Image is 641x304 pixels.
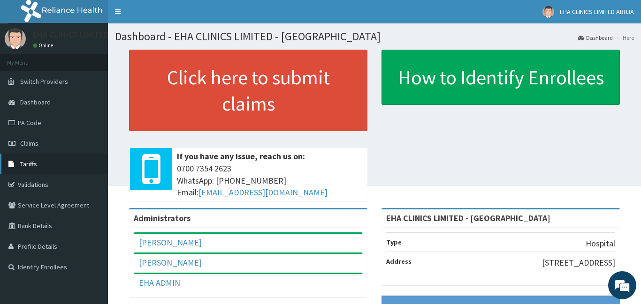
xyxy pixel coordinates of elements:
[177,151,305,162] b: If you have any issue, reach us on:
[386,238,402,246] b: Type
[20,160,37,168] span: Tariffs
[139,257,202,268] a: [PERSON_NAME]
[198,187,328,198] a: [EMAIL_ADDRESS][DOMAIN_NAME]
[33,42,55,49] a: Online
[54,92,130,186] span: We're online!
[20,98,51,106] span: Dashboard
[33,30,134,39] p: EHA CLINICS LIMITED ABUJA
[542,257,615,269] p: [STREET_ADDRESS]
[386,213,550,223] strong: EHA CLINICS LIMITED - [GEOGRAPHIC_DATA]
[614,34,634,42] li: Here
[5,28,26,49] img: User Image
[5,204,179,237] textarea: Type your message and hit 'Enter'
[382,50,620,105] a: How to Identify Enrollees
[154,5,176,27] div: Minimize live chat window
[17,47,38,70] img: d_794563401_company_1708531726252_794563401
[129,50,367,131] a: Click here to submit claims
[560,7,634,16] span: EHA CLINICS LIMITED ABUJA
[578,34,613,42] a: Dashboard
[49,52,158,65] div: Chat with us now
[177,163,363,199] span: 0700 7354 2623 WhatsApp: [PHONE_NUMBER] Email:
[139,237,202,248] a: [PERSON_NAME]
[386,257,412,266] b: Address
[20,77,68,86] span: Switch Providers
[20,139,38,148] span: Claims
[586,237,615,250] p: Hospital
[134,213,191,223] b: Administrators
[139,277,180,288] a: EHA ADMIN
[542,6,554,18] img: User Image
[115,30,634,43] h1: Dashboard - EHA CLINICS LIMITED - [GEOGRAPHIC_DATA]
